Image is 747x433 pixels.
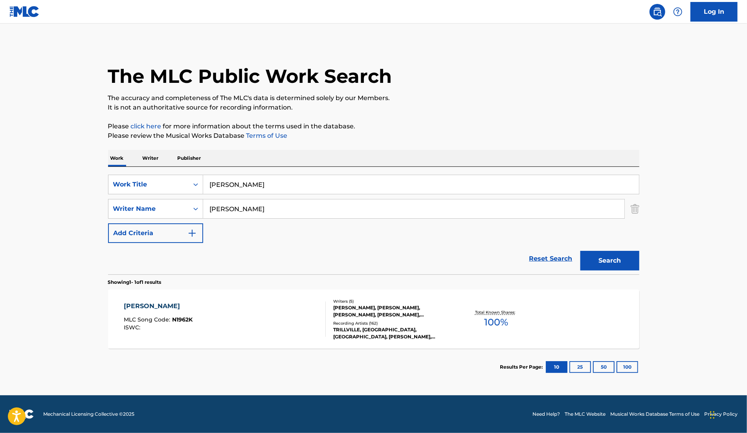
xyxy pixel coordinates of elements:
button: 25 [569,361,591,373]
a: Reset Search [525,250,576,267]
a: click here [131,122,162,130]
button: Search [580,251,639,270]
a: Need Help? [532,411,560,418]
div: Help [670,4,686,20]
form: Search Form [108,175,639,274]
span: MLC Song Code : [124,316,172,323]
img: search [653,7,662,16]
div: Drag [710,403,715,427]
p: Please review the Musical Works Database [108,131,639,141]
a: Privacy Policy [704,411,738,418]
div: TRILLVILLE, [GEOGRAPHIC_DATA], [GEOGRAPHIC_DATA], [PERSON_NAME], [PERSON_NAME], [PERSON_NAME]|LIL... [333,326,452,340]
button: 10 [546,361,567,373]
div: Writers ( 5 ) [333,298,452,304]
button: 100 [617,361,638,373]
p: Publisher [175,150,204,166]
iframe: Chat Widget [708,395,747,433]
a: Terms of Use [245,132,288,139]
button: 50 [593,361,615,373]
p: Showing 1 - 1 of 1 results [108,279,162,286]
a: Log In [690,2,738,22]
button: Add Criteria [108,223,203,243]
img: logo [9,409,34,419]
div: Recording Artists ( 162 ) [333,320,452,326]
img: 9d2ae6d4665cec9f34b9.svg [187,228,197,238]
div: Writer Name [113,204,184,214]
img: MLC Logo [9,6,40,17]
span: ISWC : [124,324,142,331]
p: Please for more information about the terms used in the database. [108,122,639,131]
p: Work [108,150,126,166]
p: The accuracy and completeness of The MLC's data is determined solely by our Members. [108,93,639,103]
div: Work Title [113,180,184,189]
span: 100 % [484,315,508,329]
a: Musical Works Database Terms of Use [610,411,699,418]
p: Total Known Shares: [475,309,517,315]
img: help [673,7,683,16]
a: [PERSON_NAME]MLC Song Code:N1962KISWC:Writers (5)[PERSON_NAME], [PERSON_NAME], [PERSON_NAME], [PE... [108,290,639,349]
span: N1962K [172,316,193,323]
a: The MLC Website [565,411,606,418]
div: [PERSON_NAME], [PERSON_NAME], [PERSON_NAME], [PERSON_NAME], [PERSON_NAME] [333,304,452,318]
img: Delete Criterion [631,199,639,219]
p: Writer [140,150,161,166]
h1: The MLC Public Work Search [108,64,392,88]
p: Results Per Page: [500,364,545,371]
a: Public Search [650,4,665,20]
p: It is not an authoritative source for recording information. [108,103,639,112]
span: Mechanical Licensing Collective © 2025 [43,411,134,418]
div: [PERSON_NAME] [124,301,193,311]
